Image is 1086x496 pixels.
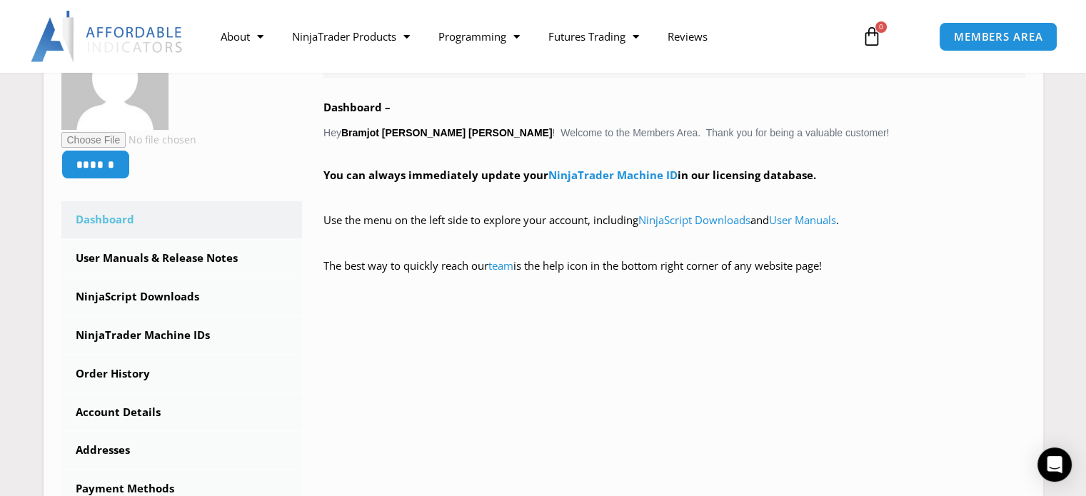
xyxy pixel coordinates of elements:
[61,240,303,277] a: User Manuals & Release Notes
[548,168,678,182] a: NinjaTrader Machine ID
[424,20,534,53] a: Programming
[61,317,303,354] a: NinjaTrader Machine IDs
[61,278,303,315] a: NinjaScript Downloads
[323,168,816,182] strong: You can always immediately update your in our licensing database.
[653,20,722,53] a: Reviews
[341,127,553,138] strong: Bramjot [PERSON_NAME] [PERSON_NAME]
[31,11,184,62] img: LogoAI | Affordable Indicators – NinjaTrader
[1037,447,1072,482] div: Open Intercom Messenger
[769,213,836,227] a: User Manuals
[206,20,848,53] nav: Menu
[954,31,1043,42] span: MEMBERS AREA
[323,100,391,114] b: Dashboard –
[323,37,1025,295] div: Hey ! Welcome to the Members Area. Thank you for being a valuable customer!
[875,21,887,33] span: 0
[638,213,750,227] a: NinjaScript Downloads
[323,256,1025,296] p: The best way to quickly reach our is the help icon in the bottom right corner of any website page!
[534,20,653,53] a: Futures Trading
[278,20,424,53] a: NinjaTrader Products
[323,211,1025,250] p: Use the menu on the left side to explore your account, including and .
[61,432,303,469] a: Addresses
[206,20,278,53] a: About
[61,201,303,238] a: Dashboard
[939,22,1058,51] a: MEMBERS AREA
[61,394,303,431] a: Account Details
[61,23,169,130] img: 68752d4e5a4ef76c134fcc1f1e4ed07c2cbf8de7693a4e4ab2c2be557b7f09c0
[488,258,513,273] a: team
[840,16,903,57] a: 0
[61,355,303,393] a: Order History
